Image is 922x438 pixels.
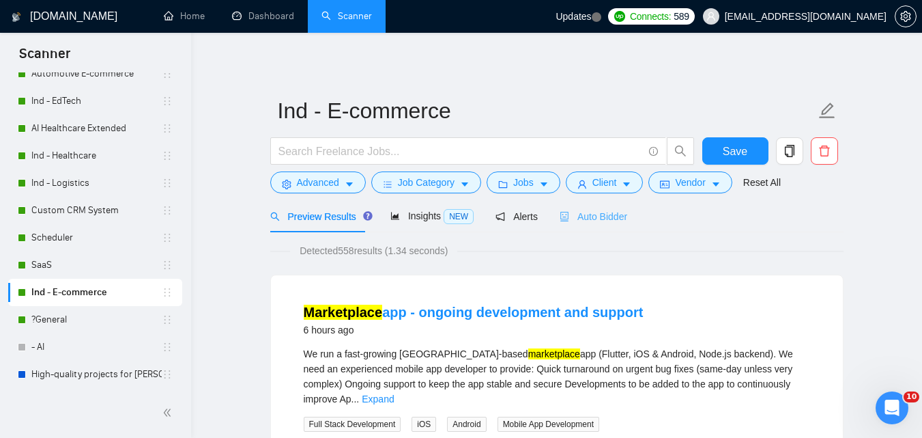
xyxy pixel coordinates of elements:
[614,11,625,22] img: upwork-logo.png
[8,197,182,224] li: Custom CRM System
[8,60,182,87] li: Automotive E-commerce
[818,102,836,120] span: edit
[362,210,374,222] div: Tooltip anchor
[304,346,810,407] div: We run a fast-growing [GEOGRAPHIC_DATA]-based app (Flutter, iOS & Android, Node.js backend). We n...
[528,348,580,359] mark: marketplace
[351,394,360,405] span: ...
[723,143,747,160] span: Save
[162,260,173,271] span: holder
[560,212,569,221] span: robot
[304,305,383,320] mark: Marketplace
[649,147,658,156] span: info-circle
[895,11,917,22] a: setting
[495,212,505,221] span: notification
[31,169,162,197] a: Ind - Logistics
[31,87,162,115] a: Ind - EdTech
[162,406,176,420] span: double-left
[487,172,560,193] button: folderJobscaret-down
[566,172,644,193] button: userClientcaret-down
[162,96,173,107] span: holder
[675,175,705,190] span: Vendor
[660,179,669,189] span: idcard
[383,179,392,189] span: bars
[362,394,394,405] a: Expand
[8,333,182,361] li: - AI
[390,211,400,221] span: area-chart
[560,211,627,222] span: Auto Bidder
[648,172,732,193] button: idcardVendorcaret-down
[162,287,173,298] span: holder
[270,172,366,193] button: settingAdvancedcaret-down
[31,361,162,388] a: High-quality projects for [PERSON_NAME]
[390,210,474,221] span: Insights
[31,251,162,279] a: SaaS
[8,279,182,306] li: Ind - E-commerce
[811,137,838,165] button: delete
[8,306,182,333] li: ?General
[777,145,803,157] span: copy
[447,417,486,432] span: Android
[8,142,182,169] li: Ind - Healthcare
[282,179,291,189] span: setting
[31,224,162,251] a: Scheduler
[513,175,534,190] span: Jobs
[12,6,21,28] img: logo
[8,87,182,115] li: Ind - EdTech
[667,137,694,165] button: search
[904,392,919,402] span: 10
[412,417,436,432] span: iOS
[162,205,173,216] span: holder
[31,142,162,169] a: Ind - Healthcare
[876,392,908,424] iframe: Intercom live chat
[304,417,401,432] span: Full Stack Development
[31,306,162,333] a: ?General
[8,44,81,72] span: Scanner
[8,251,182,279] li: SaaS
[162,150,173,161] span: holder
[321,10,372,22] a: searchScanner
[398,175,455,190] span: Job Category
[674,9,689,24] span: 589
[270,211,369,222] span: Preview Results
[776,137,803,165] button: copy
[8,361,182,388] li: High-quality projects for Albina
[8,115,182,142] li: AI Healthcare Extended
[162,369,173,380] span: holder
[743,175,781,190] a: Reset All
[162,232,173,243] span: holder
[895,5,917,27] button: setting
[706,12,716,21] span: user
[667,145,693,157] span: search
[31,333,162,361] a: - AI
[460,179,470,189] span: caret-down
[164,10,205,22] a: homeHome
[539,179,549,189] span: caret-down
[290,243,457,258] span: Detected 558 results (1.34 seconds)
[278,94,816,128] input: Scanner name...
[371,172,481,193] button: barsJob Categorycaret-down
[304,322,644,338] div: 6 hours ago
[162,342,173,353] span: holder
[162,123,173,134] span: holder
[622,179,631,189] span: caret-down
[31,115,162,142] a: AI Healthcare Extended
[895,11,916,22] span: setting
[577,179,587,189] span: user
[297,175,339,190] span: Advanced
[495,211,538,222] span: Alerts
[345,179,354,189] span: caret-down
[8,169,182,197] li: Ind - Logistics
[444,209,474,224] span: NEW
[270,212,280,221] span: search
[556,11,591,22] span: Updates
[811,145,837,157] span: delete
[162,68,173,79] span: holder
[711,179,721,189] span: caret-down
[498,417,599,432] span: Mobile App Development
[31,197,162,224] a: Custom CRM System
[232,10,294,22] a: dashboardDashboard
[8,224,182,251] li: Scheduler
[630,9,671,24] span: Connects:
[31,279,162,306] a: Ind - E-commerce
[278,143,643,160] input: Search Freelance Jobs...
